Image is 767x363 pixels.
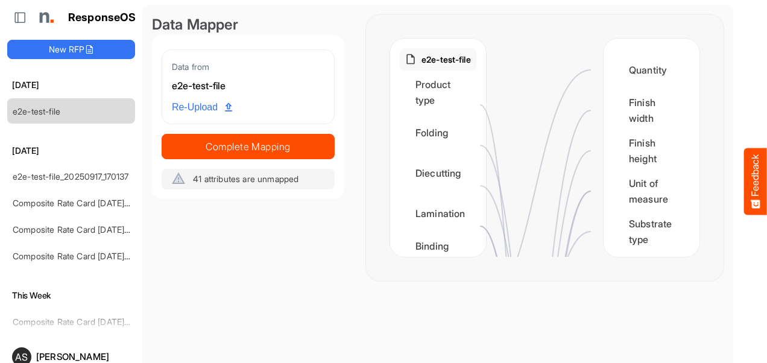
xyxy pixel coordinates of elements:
[172,78,324,94] div: e2e-test-file
[613,253,690,303] div: Substrate thickness or weight
[172,99,232,115] span: Re-Upload
[400,235,476,273] div: Binding method
[13,224,156,235] a: Composite Rate Card [DATE]_smaller
[744,148,767,215] button: Feedback
[7,144,135,157] h6: [DATE]
[613,172,690,210] div: Unit of measure
[7,78,135,92] h6: [DATE]
[613,51,690,89] div: Quantity
[193,174,298,184] span: 41 attributes are unmapped
[68,11,136,24] h1: ResponseOS
[613,92,690,129] div: Finish width
[172,60,324,74] div: Data from
[7,40,135,59] button: New RFP
[400,114,476,151] div: Folding
[152,14,344,35] div: Data Mapper
[13,106,60,116] a: e2e-test-file
[400,195,476,232] div: Lamination
[162,138,334,155] span: Complete Mapping
[13,251,210,261] a: Composite Rate Card [DATE] mapping test_deleted
[15,352,28,362] span: AS
[613,132,690,169] div: Finish height
[33,5,57,30] img: Northell
[36,352,130,361] div: [PERSON_NAME]
[13,171,129,181] a: e2e-test-file_20250917_170137
[613,213,690,250] div: Substrate type
[400,154,476,192] div: Diecutting
[13,198,156,208] a: Composite Rate Card [DATE]_smaller
[162,134,335,159] button: Complete Mapping
[400,74,476,111] div: Product type
[167,96,237,119] a: Re-Upload
[421,53,471,66] p: e2e-test-file
[7,289,135,302] h6: This Week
